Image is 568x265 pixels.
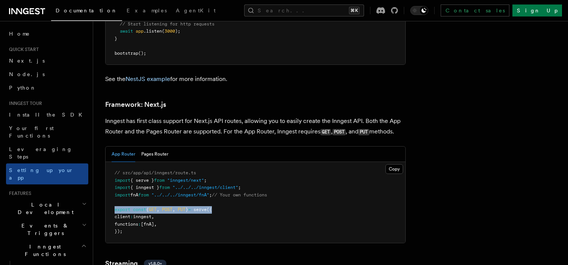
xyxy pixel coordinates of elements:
[115,170,196,175] span: // src/app/api/inngest/route.ts
[127,7,167,13] span: Examples
[178,207,186,212] span: PUT
[115,207,130,212] span: export
[171,2,220,20] a: AgentKit
[6,198,88,219] button: Local Development
[176,7,216,13] span: AgentKit
[6,142,88,163] a: Leveraging Steps
[9,146,73,160] span: Leveraging Steps
[115,36,117,41] span: }
[56,7,118,13] span: Documentation
[209,192,212,198] span: ;
[207,207,212,212] span: ({
[6,81,88,94] a: Python
[441,4,509,16] a: Contact sales
[133,207,146,212] span: const
[130,178,154,183] span: { serve }
[115,178,130,183] span: import
[159,185,170,190] span: from
[133,214,151,219] span: inngest
[167,178,204,183] span: "inngest/next"
[146,207,149,212] span: {
[151,214,154,219] span: ,
[385,164,403,174] button: Copy
[138,51,146,56] span: ();
[6,121,88,142] a: Your first Functions
[320,129,331,135] code: GET
[138,192,149,198] span: from
[130,214,133,219] span: :
[151,192,209,198] span: "../../../inngest/fnA"
[9,125,54,139] span: Your first Functions
[144,28,162,34] span: .listen
[115,51,138,56] span: bootstrap
[410,6,428,15] button: Toggle dark mode
[105,99,166,110] a: Framework: Next.js
[125,75,170,82] a: NestJS example
[141,147,168,162] button: Pages Router
[172,185,238,190] span: "../../../inngest/client"
[157,207,159,212] span: ,
[9,112,87,118] span: Install the SDK
[6,243,81,258] span: Inngest Functions
[115,214,130,219] span: client
[120,21,215,27] span: // Start listening for http requests
[358,129,369,135] code: PUT
[105,74,406,84] p: See the for more information.
[115,192,130,198] span: import
[136,28,144,34] span: app
[138,222,141,227] span: :
[115,185,130,190] span: import
[51,2,122,21] a: Documentation
[162,28,165,34] span: (
[130,192,138,198] span: fnA
[162,207,172,212] span: POST
[244,4,364,16] button: Search...⌘K
[154,178,165,183] span: from
[6,27,88,40] a: Home
[6,100,42,106] span: Inngest tour
[115,222,138,227] span: functions
[172,207,175,212] span: ,
[141,222,154,227] span: [fnA]
[204,178,207,183] span: ;
[6,67,88,81] a: Node.js
[9,85,36,91] span: Python
[115,229,122,234] span: });
[112,147,135,162] button: App Router
[154,222,157,227] span: ,
[6,108,88,121] a: Install the SDK
[9,30,30,37] span: Home
[6,219,88,240] button: Events & Triggers
[193,207,207,212] span: serve
[6,201,82,216] span: Local Development
[188,207,191,212] span: =
[122,2,171,20] a: Examples
[9,167,74,181] span: Setting up your app
[6,46,39,52] span: Quick start
[120,28,133,34] span: await
[332,129,346,135] code: POST
[212,192,267,198] span: // Your own functions
[165,28,175,34] span: 3000
[349,7,360,14] kbd: ⌘K
[175,28,180,34] span: );
[6,222,82,237] span: Events & Triggers
[6,54,88,67] a: Next.js
[130,185,159,190] span: { inngest }
[9,71,45,77] span: Node.js
[149,207,157,212] span: GET
[6,240,88,261] button: Inngest Functions
[512,4,562,16] a: Sign Up
[6,190,31,196] span: Features
[186,207,188,212] span: }
[9,58,45,64] span: Next.js
[238,185,241,190] span: ;
[6,163,88,184] a: Setting up your app
[105,116,406,137] p: Inngest has first class support for Next.js API routes, allowing you to easily create the Inngest...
